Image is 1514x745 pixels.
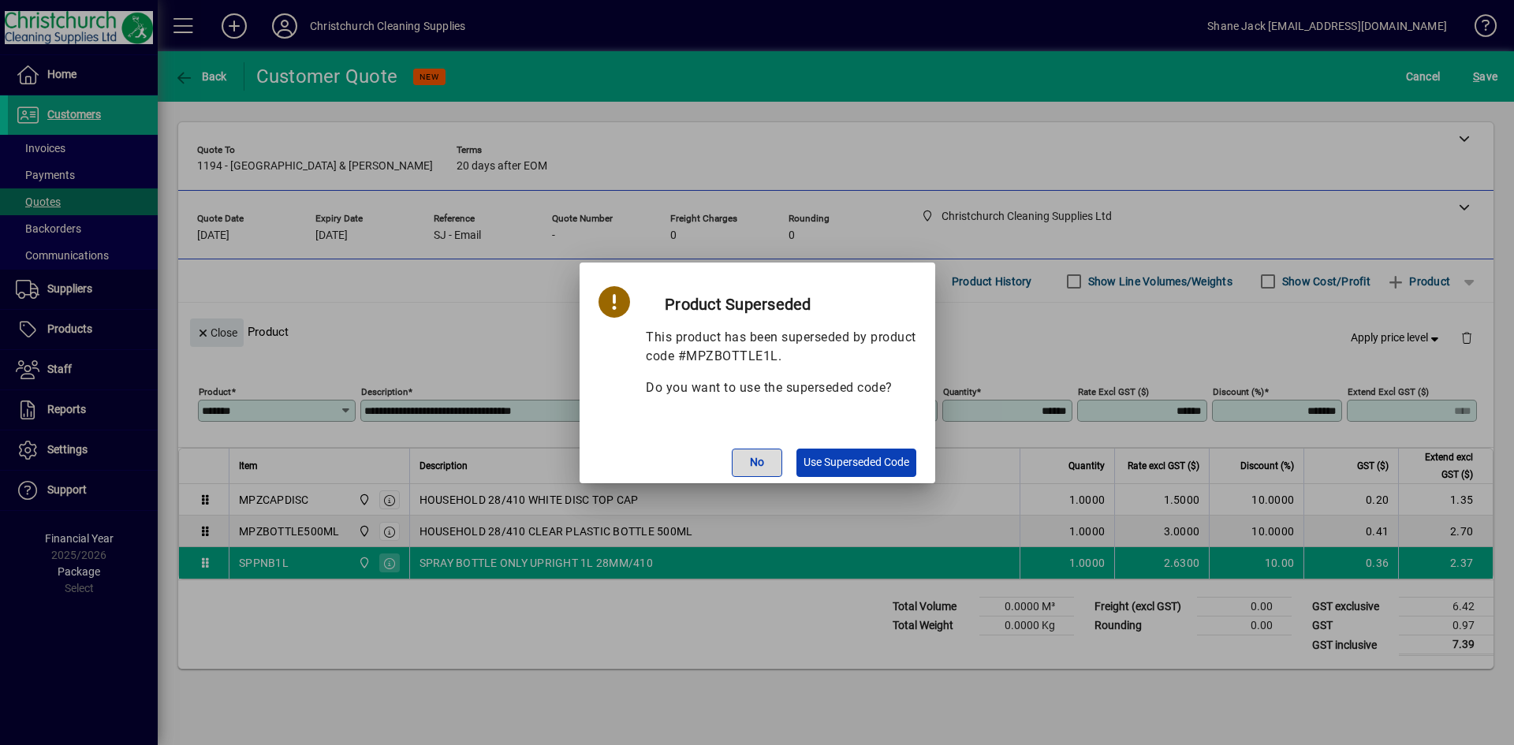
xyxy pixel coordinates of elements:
span: No [750,454,764,471]
p: Do you want to use the superseded code? [646,378,916,397]
button: Use Superseded Code [796,449,916,477]
button: No [732,449,782,477]
span: Use Superseded Code [804,454,909,471]
strong: Product Superseded [665,295,811,314]
p: This product has been superseded by product code #MPZBOTTLE1L. [646,328,916,366]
